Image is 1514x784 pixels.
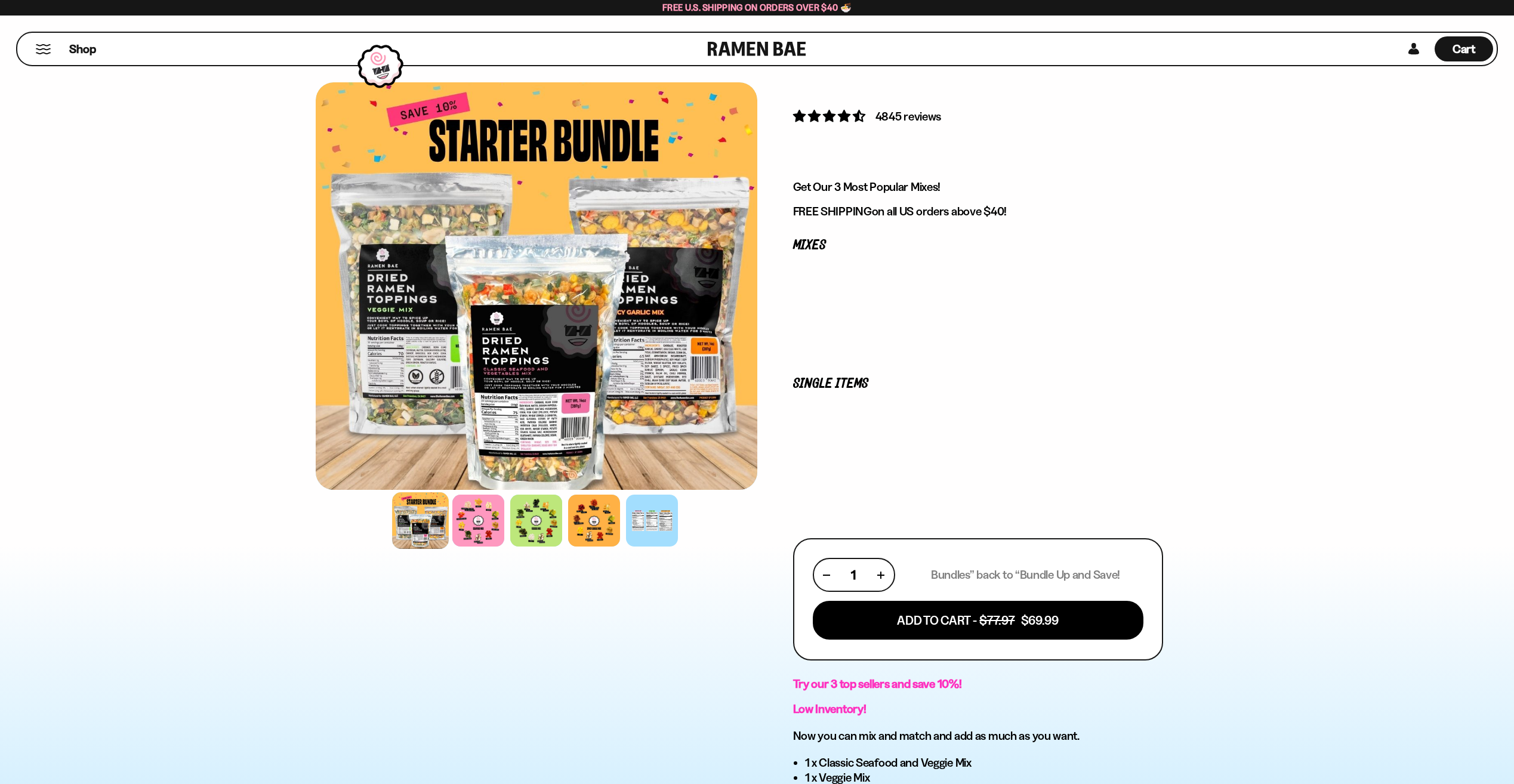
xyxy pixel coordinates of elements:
[793,677,962,691] strong: Try our 3 top sellers and save 10%!
[793,378,1163,390] p: Single Items
[69,36,96,61] a: Shop
[793,240,1163,251] p: Mixes
[793,204,1163,219] p: on all US orders above $40!
[793,729,1163,743] h3: Now you can mix and match and add as much as you want.
[851,567,856,582] span: 1
[805,755,1163,770] li: 1 x Classic Seafood and Veggie Mix
[931,567,1120,582] p: Bundles” back to “Bundle Up and Save!
[1453,42,1476,56] span: Cart
[793,180,1163,195] p: Get Our 3 Most Popular Mixes!
[35,44,51,54] button: Mobile Menu Trigger
[793,204,872,218] strong: FREE SHIPPING
[793,702,867,716] strong: Low Inventory!
[875,109,942,124] span: 4845 reviews
[813,601,1143,640] button: Add To Cart - $77.97 $69.99
[1435,33,1493,65] a: Cart
[69,41,96,57] span: Shop
[793,109,868,124] span: 4.71 stars
[662,2,852,13] span: Free U.S. Shipping on Orders over $40 🍜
